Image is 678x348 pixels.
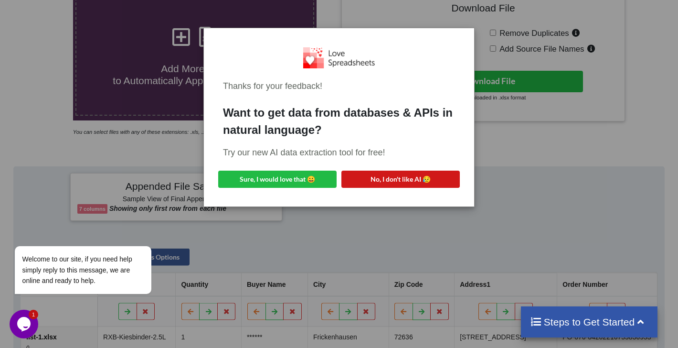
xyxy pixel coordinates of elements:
[218,171,337,188] button: Sure, I would love that 😀
[223,146,455,159] div: Try our new AI data extraction tool for free!
[303,47,375,68] img: Logo.png
[223,80,455,93] div: Thanks for your feedback!
[341,171,460,188] button: No, I don't like AI 😥
[10,310,40,338] iframe: chat widget
[10,160,181,305] iframe: chat widget
[530,316,648,328] h4: Steps to Get Started
[223,104,455,139] div: Want to get data from databases & APIs in natural language?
